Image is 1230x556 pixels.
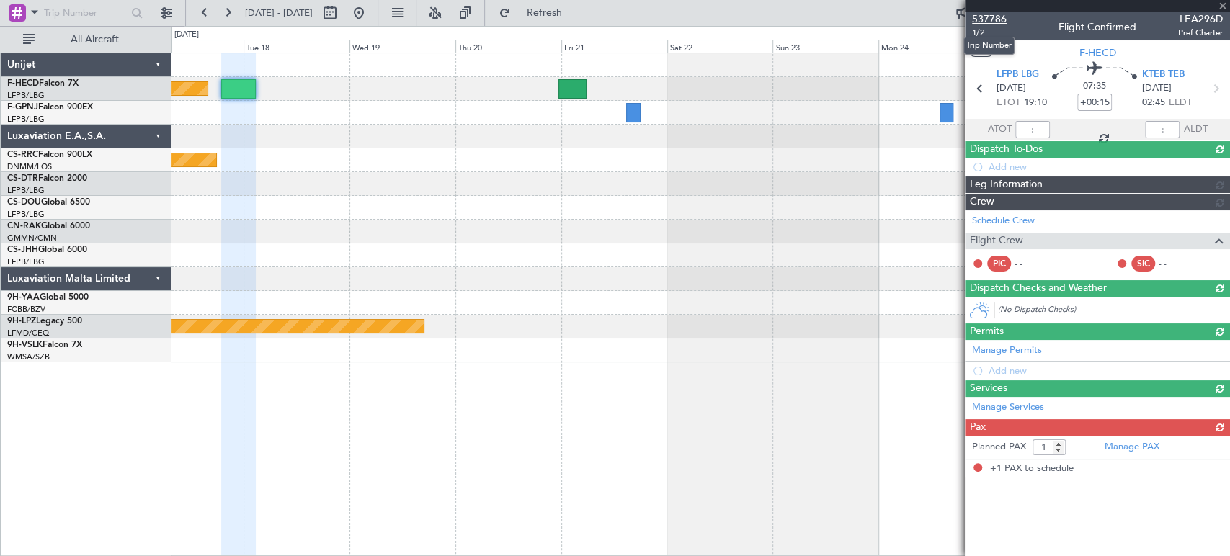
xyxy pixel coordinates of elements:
[16,28,156,51] button: All Aircraft
[997,68,1039,82] span: LFPB LBG
[7,79,79,88] a: F-HECDFalcon 7X
[7,304,45,315] a: FCBB/BZV
[7,79,39,88] span: F-HECD
[1178,27,1223,39] span: Pref Charter
[1083,79,1106,94] span: 07:35
[138,40,244,53] div: Mon 17
[7,317,82,326] a: 9H-LPZLegacy 500
[1024,96,1047,110] span: 19:10
[7,151,92,159] a: CS-RRCFalcon 900LX
[174,29,199,41] div: [DATE]
[7,185,45,196] a: LFPB/LBG
[44,2,127,24] input: Trip Number
[245,6,313,19] span: [DATE] - [DATE]
[878,40,984,53] div: Mon 24
[7,103,38,112] span: F-GPNJ
[1142,68,1185,82] span: KTEB TEB
[1178,12,1223,27] span: LEA296D
[7,174,38,183] span: CS-DTR
[492,1,579,24] button: Refresh
[7,293,40,302] span: 9H-YAA
[561,40,667,53] div: Fri 21
[997,96,1020,110] span: ETOT
[244,40,349,53] div: Tue 18
[7,293,89,302] a: 9H-YAAGlobal 5000
[1169,96,1192,110] span: ELDT
[963,37,1015,55] div: Trip Number
[1183,122,1207,137] span: ALDT
[7,198,41,207] span: CS-DOU
[349,40,455,53] div: Wed 19
[7,161,52,172] a: DNMM/LOS
[1079,45,1116,60] span: F-HECD
[997,81,1026,96] span: [DATE]
[7,103,93,112] a: F-GPNJFalcon 900EX
[455,40,561,53] div: Thu 20
[772,40,878,53] div: Sun 23
[7,151,38,159] span: CS-RRC
[7,341,43,349] span: 9H-VSLK
[7,222,41,230] span: CN-RAK
[7,246,38,254] span: CS-JHH
[514,8,574,18] span: Refresh
[7,114,45,125] a: LFPB/LBG
[7,90,45,101] a: LFPB/LBG
[667,40,773,53] div: Sat 22
[7,198,90,207] a: CS-DOUGlobal 6500
[7,317,36,326] span: 9H-LPZ
[1059,19,1136,35] div: Flight Confirmed
[7,246,87,254] a: CS-JHHGlobal 6000
[7,233,57,243] a: GMMN/CMN
[37,35,152,45] span: All Aircraft
[972,12,1007,27] span: 537786
[7,351,50,362] a: WMSA/SZB
[7,174,87,183] a: CS-DTRFalcon 2000
[7,341,82,349] a: 9H-VSLKFalcon 7X
[7,256,45,267] a: LFPB/LBG
[7,209,45,220] a: LFPB/LBG
[7,328,49,338] a: LFMD/CEQ
[988,122,1012,137] span: ATOT
[1142,81,1172,96] span: [DATE]
[7,222,90,230] a: CN-RAKGlobal 6000
[1142,96,1165,110] span: 02:45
